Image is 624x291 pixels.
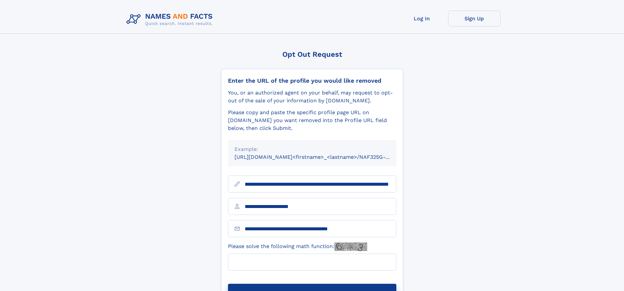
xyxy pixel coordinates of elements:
div: You, or an authorized agent on your behalf, may request to opt-out of the sale of your informatio... [228,89,396,105]
img: Logo Names and Facts [124,10,218,28]
small: [URL][DOMAIN_NAME]<firstname>_<lastname>/NAF325G-xxxxxxxx [235,154,409,160]
div: Please copy and paste the specific profile page URL on [DOMAIN_NAME] you want removed into the Pr... [228,109,396,132]
div: Example: [235,145,390,153]
div: Enter the URL of the profile you would like removed [228,77,396,84]
div: Opt Out Request [221,50,403,58]
a: Sign Up [448,10,501,27]
a: Log In [396,10,448,27]
label: Please solve the following math function: [228,242,367,251]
